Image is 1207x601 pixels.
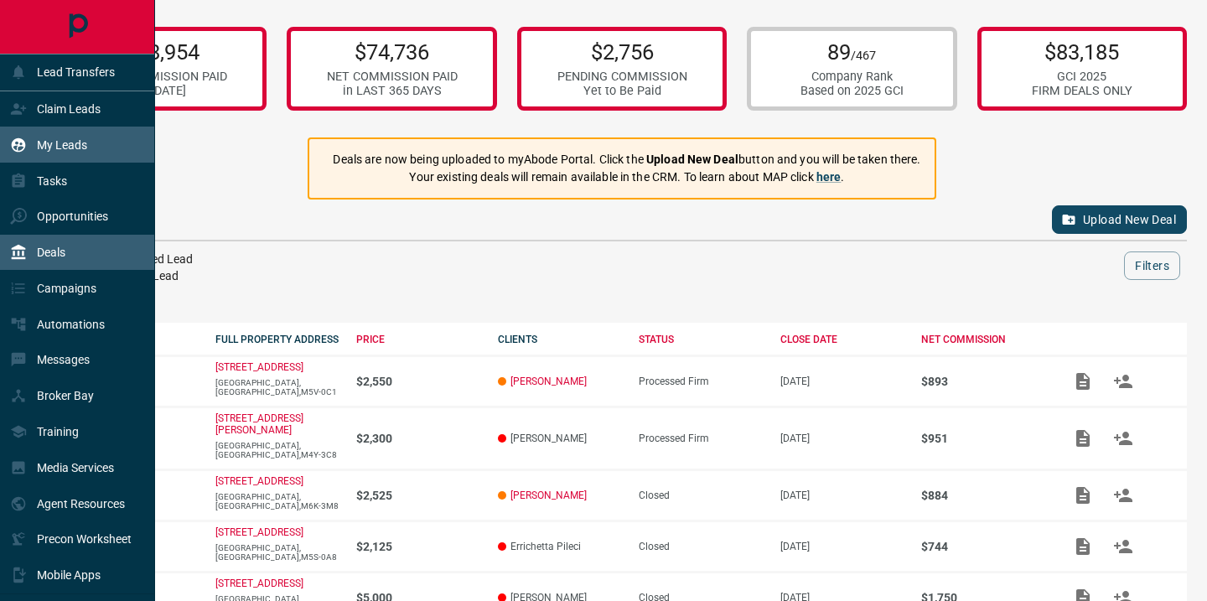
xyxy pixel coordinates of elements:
[780,376,905,387] p: [DATE]
[646,153,738,166] strong: Upload New Deal
[333,168,920,186] p: Your existing deals will remain available in the CRM. To learn about MAP click .
[780,490,905,501] p: [DATE]
[327,84,458,98] div: in LAST 365 DAYS
[557,70,687,84] div: PENDING COMMISSION
[356,432,481,445] p: $2,300
[498,541,623,552] p: Errichetta Pileci
[1032,70,1132,84] div: GCI 2025
[921,489,1046,502] p: $884
[1032,39,1132,65] p: $83,185
[96,70,227,84] div: NET COMMISSION PAID
[327,39,458,65] p: $74,736
[780,541,905,552] p: [DATE]
[780,433,905,444] p: [DATE]
[356,375,481,388] p: $2,550
[1063,489,1103,500] span: Add / View Documents
[851,49,876,63] span: /467
[1103,489,1143,500] span: Match Clients
[921,334,1046,345] div: NET COMMISSION
[215,526,303,538] a: [STREET_ADDRESS]
[1124,251,1180,280] button: Filters
[1103,432,1143,443] span: Match Clients
[356,334,481,345] div: PRICE
[356,540,481,553] p: $2,125
[215,361,303,373] a: [STREET_ADDRESS]
[96,39,227,65] p: $58,954
[1052,205,1187,234] button: Upload New Deal
[327,70,458,84] div: NET COMMISSION PAID
[356,489,481,502] p: $2,525
[1103,540,1143,552] span: Match Clients
[800,39,904,65] p: 89
[1063,432,1103,443] span: Add / View Documents
[639,433,764,444] div: Processed Firm
[215,578,303,589] a: [STREET_ADDRESS]
[333,151,920,168] p: Deals are now being uploaded to myAbode Portal. Click the button and you will be taken there.
[921,432,1046,445] p: $951
[800,70,904,84] div: Company Rank
[96,84,227,98] div: in [DATE]
[215,412,303,436] a: [STREET_ADDRESS][PERSON_NAME]
[1032,84,1132,98] div: FIRM DEALS ONLY
[921,540,1046,553] p: $744
[215,492,340,510] p: [GEOGRAPHIC_DATA],[GEOGRAPHIC_DATA],M6K-3M8
[780,334,905,345] div: CLOSE DATE
[215,378,340,396] p: [GEOGRAPHIC_DATA],[GEOGRAPHIC_DATA],M5V-0C1
[639,376,764,387] div: Processed Firm
[498,334,623,345] div: CLIENTS
[557,84,687,98] div: Yet to Be Paid
[816,170,842,184] a: here
[510,490,587,501] a: [PERSON_NAME]
[639,490,764,501] div: Closed
[1063,375,1103,386] span: Add / View Documents
[1103,375,1143,386] span: Match Clients
[1063,540,1103,552] span: Add / View Documents
[510,376,587,387] a: [PERSON_NAME]
[557,39,687,65] p: $2,756
[639,541,764,552] div: Closed
[215,543,340,562] p: [GEOGRAPHIC_DATA],[GEOGRAPHIC_DATA],M5S-0A8
[215,475,303,487] a: [STREET_ADDRESS]
[921,375,1046,388] p: $893
[215,441,340,459] p: [GEOGRAPHIC_DATA],[GEOGRAPHIC_DATA],M4Y-3C8
[800,84,904,98] div: Based on 2025 GCI
[498,433,623,444] p: [PERSON_NAME]
[639,334,764,345] div: STATUS
[215,334,340,345] div: FULL PROPERTY ADDRESS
